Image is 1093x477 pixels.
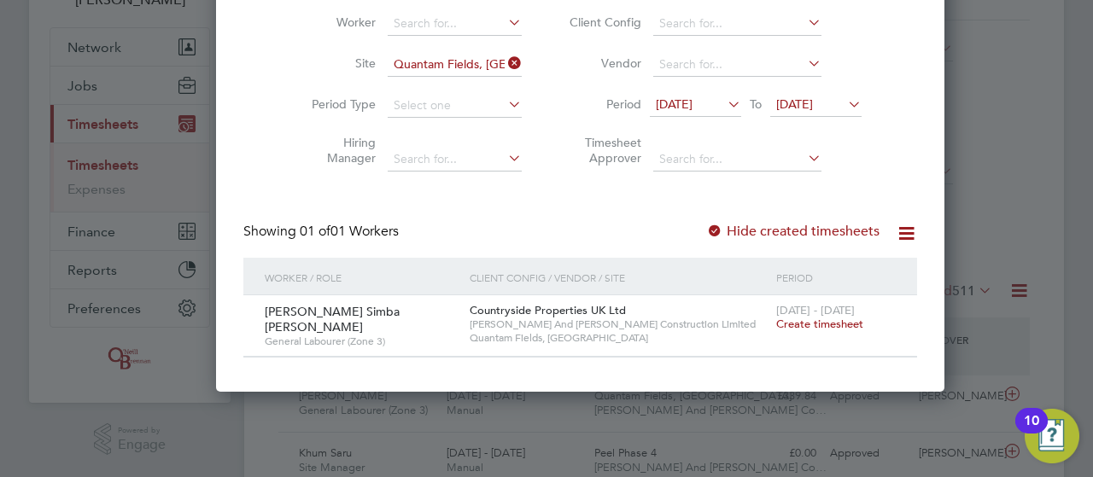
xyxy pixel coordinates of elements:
[299,96,376,112] label: Period Type
[564,55,641,71] label: Vendor
[299,55,376,71] label: Site
[470,317,769,331] span: [PERSON_NAME] And [PERSON_NAME] Construction Limited
[653,148,821,172] input: Search for...
[300,223,330,240] span: 01 of
[388,94,522,118] input: Select one
[265,304,400,334] span: [PERSON_NAME] Simba [PERSON_NAME]
[265,334,457,348] span: General Labourer (Zone 3)
[388,148,522,172] input: Search for...
[1024,421,1039,443] div: 10
[772,258,900,297] div: Period
[300,223,399,240] span: 01 Workers
[388,12,522,36] input: Search for...
[564,135,641,166] label: Timesheet Approver
[1025,409,1079,463] button: Open Resource Center, 10 new notifications
[776,96,813,112] span: [DATE]
[299,135,376,166] label: Hiring Manager
[776,317,863,331] span: Create timesheet
[653,53,821,77] input: Search for...
[564,15,641,30] label: Client Config
[564,96,641,112] label: Period
[470,331,769,345] span: Quantam Fields, [GEOGRAPHIC_DATA]
[656,96,693,112] span: [DATE]
[470,303,626,317] span: Countryside Properties UK Ltd
[653,12,821,36] input: Search for...
[299,15,376,30] label: Worker
[260,258,465,297] div: Worker / Role
[776,303,855,317] span: [DATE] - [DATE]
[388,53,522,77] input: Search for...
[465,258,773,297] div: Client Config / Vendor / Site
[706,223,880,240] label: Hide created timesheets
[243,223,402,241] div: Showing
[745,93,767,115] span: To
